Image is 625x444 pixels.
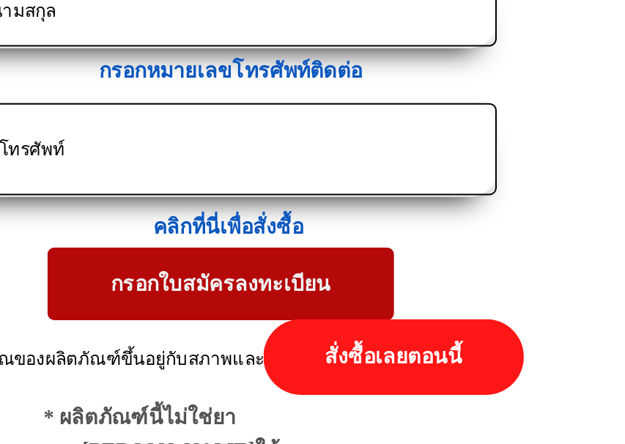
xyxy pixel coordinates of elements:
[333,382,461,420] p: สั่งซื้อเลยตอนนี้
[182,277,444,321] input: เบอร์โทรศัพท์
[286,198,345,209] span: ใส่ชื่อของคุณ
[253,253,399,269] h3: กรอกหมายเลขโทรศัพท์ติดต่อ
[250,160,382,191] h3: เหลือ: 990 บาท
[182,213,444,248] input: ชื่อ-นามสกุล
[279,330,366,346] h3: คลิกที่นี่เพื่อสั่งซื้อ
[226,96,410,127] h3: มีสินค้า กล่อง
[227,347,399,382] p: กรอกใบสมัครลงทะเบียน
[177,396,449,438] div: *ปริมาณของผลิตภัณฑ์ขึ้นอยู่กับสภาพและขั้นตอนการรักษาของแต่ละบุคคล
[243,133,402,163] h3: จาก: 1.980 บาท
